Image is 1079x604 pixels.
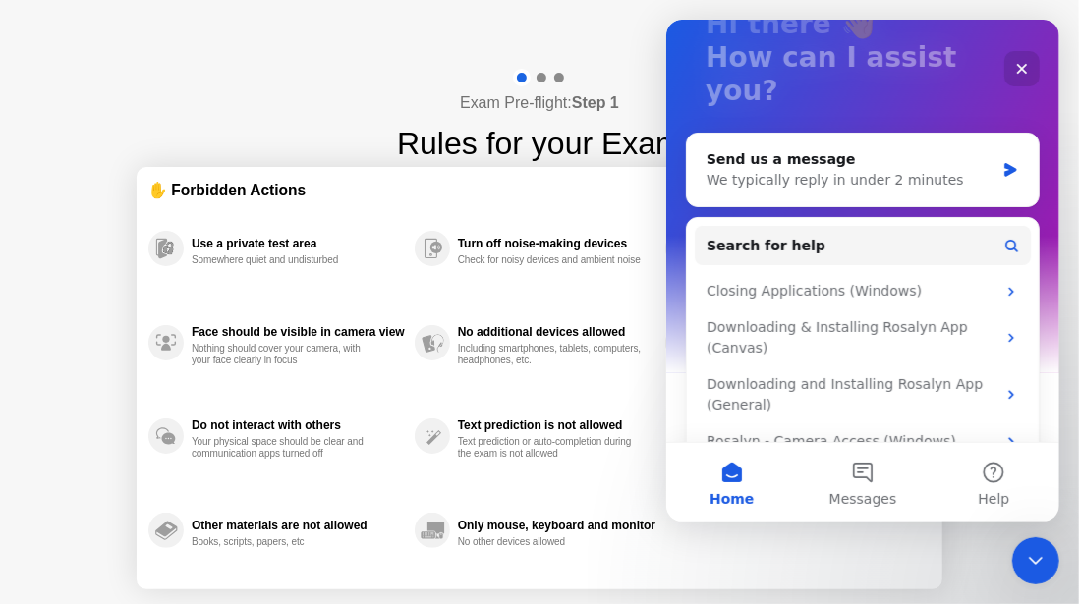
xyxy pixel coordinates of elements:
[28,290,365,347] div: Downloading & Installing Rosalyn App (Canvas)
[458,237,655,250] div: Turn off noise-making devices
[43,472,87,486] span: Home
[458,418,655,432] div: Text prediction is not allowed
[40,412,329,432] div: Rosalyn - Camera Access (Windows)
[131,423,261,502] button: Messages
[163,472,231,486] span: Messages
[458,254,644,266] div: Check for noisy devices and ambient noise
[28,404,365,440] div: Rosalyn - Camera Access (Windows)
[572,94,619,111] b: Step 1
[458,519,655,532] div: Only mouse, keyboard and monitor
[40,261,329,282] div: Closing Applications (Windows)
[262,423,393,502] button: Help
[148,179,931,201] div: ✋ Forbidden Actions
[192,254,377,266] div: Somewhere quiet and undisturbed
[1012,537,1059,584] iframe: Intercom live chat
[338,31,373,67] div: Close
[28,347,365,404] div: Downloading and Installing Rosalyn App (General)
[39,22,354,88] p: How can I assist you?
[40,298,329,339] div: Downloading & Installing Rosalyn App (Canvas)
[458,343,644,366] div: Including smartphones, tablets, computers, headphones, etc.
[192,343,377,366] div: Nothing should cover your camera, with your face clearly in focus
[458,436,644,460] div: Text prediction or auto-completion during the exam is not allowed
[40,130,328,150] div: Send us a message
[397,120,682,167] h1: Rules for your Exam
[20,113,373,188] div: Send us a messageWe typically reply in under 2 minutes
[192,436,377,460] div: Your physical space should be clear and communication apps turned off
[40,216,159,237] span: Search for help
[458,325,655,339] div: No additional devices allowed
[192,536,377,548] div: Books, scripts, papers, etc
[40,150,328,171] div: We typically reply in under 2 minutes
[192,325,405,339] div: Face should be visible in camera view
[192,237,405,250] div: Use a private test area
[666,20,1059,522] iframe: Intercom live chat
[192,519,405,532] div: Other materials are not allowed
[460,91,619,115] h4: Exam Pre-flight:
[28,206,365,246] button: Search for help
[40,355,329,396] div: Downloading and Installing Rosalyn App (General)
[28,253,365,290] div: Closing Applications (Windows)
[312,472,343,486] span: Help
[192,418,405,432] div: Do not interact with others
[458,536,644,548] div: No other devices allowed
